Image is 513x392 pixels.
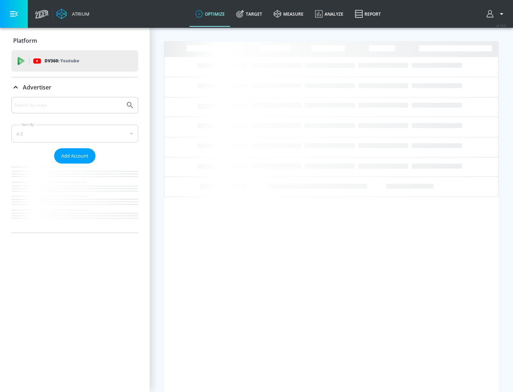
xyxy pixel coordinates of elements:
span: Add Account [61,152,88,160]
div: A-Z [11,125,138,143]
input: Search by name [14,100,122,110]
button: Add Account [54,148,95,164]
nav: list of Advertiser [11,164,138,233]
a: Atrium [56,9,89,19]
a: optimize [190,1,230,27]
a: measure [268,1,309,27]
div: Advertiser [11,97,138,233]
p: Advertiser [23,83,51,91]
a: Report [349,1,387,27]
div: Atrium [69,11,89,17]
div: Advertiser [11,77,138,97]
a: Analyze [309,1,349,27]
div: Platform [11,31,138,51]
label: Sort By [20,122,36,127]
div: DV360: Youtube [11,50,138,72]
a: Target [230,1,268,27]
span: v 4.19.0 [496,24,506,27]
p: DV360: [45,57,79,65]
p: Platform [13,37,37,45]
p: Youtube [60,57,79,65]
